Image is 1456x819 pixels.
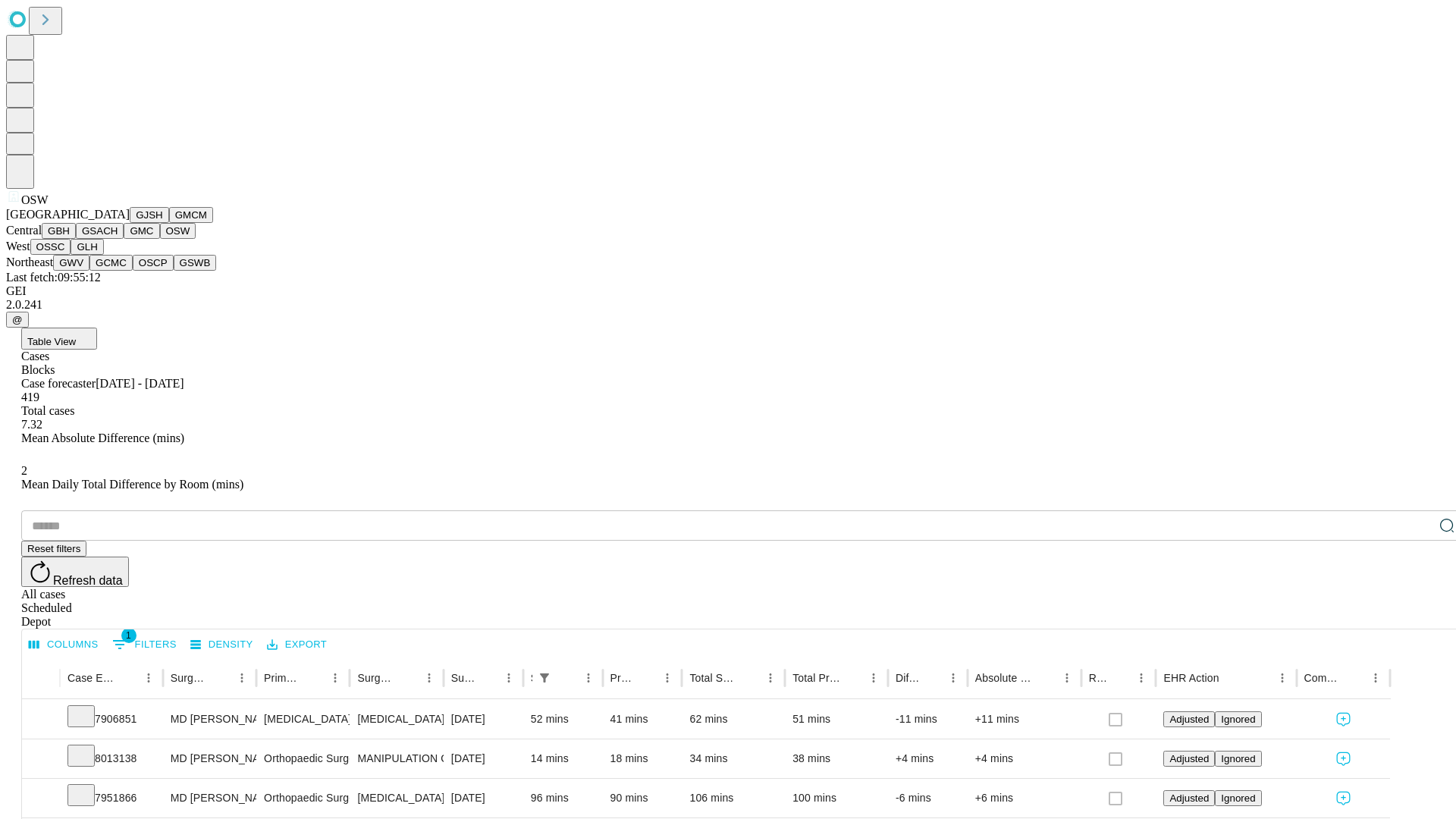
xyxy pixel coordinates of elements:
div: MD [PERSON_NAME] [171,779,249,817]
div: Orthopaedic Surgery [264,739,342,778]
span: 419 [21,391,39,403]
button: Sort [1344,667,1365,689]
div: 18 mins [610,739,675,778]
button: Density [187,633,257,657]
button: Sort [739,667,760,689]
button: GLH [71,239,103,255]
button: GSWB [174,255,217,271]
div: -6 mins [896,779,960,817]
span: Reset filters [27,543,80,554]
div: Resolved in EHR [1089,672,1109,684]
div: GEI [6,284,1450,298]
div: Scheduled In Room Duration [531,672,532,684]
button: Adjusted [1163,711,1215,727]
button: Sort [1221,667,1242,689]
button: Adjusted [1163,751,1215,767]
div: Difference [896,672,920,684]
button: GMCM [169,207,213,223]
button: Show filters [534,667,555,689]
div: +11 mins [975,700,1074,739]
span: Last fetch: 09:55:12 [6,271,101,284]
span: [DATE] - [DATE] [96,377,184,390]
span: 1 [121,628,136,643]
button: Expand [30,746,52,773]
div: +4 mins [896,739,960,778]
div: 34 mins [689,739,777,778]
div: 14 mins [531,739,595,778]
button: Sort [635,667,657,689]
div: MD [PERSON_NAME] [171,700,249,739]
button: Sort [210,667,231,689]
button: GWV [53,255,89,271]
button: Select columns [25,633,102,657]
button: Menu [863,667,884,689]
div: MANIPULATION OF KNEE [357,739,435,778]
button: Menu [1131,667,1152,689]
div: [MEDICAL_DATA] [264,700,342,739]
span: Northeast [6,256,53,268]
button: Table View [21,328,97,350]
button: Expand [30,786,52,812]
div: Case Epic Id [67,672,115,684]
button: Menu [578,667,599,689]
div: Total Predicted Duration [792,672,840,684]
button: Menu [419,667,440,689]
button: Menu [231,667,253,689]
div: Absolute Difference [975,672,1034,684]
button: Menu [760,667,781,689]
div: 106 mins [689,779,777,817]
div: [MEDICAL_DATA] MUSCLE DEEP [357,700,435,739]
div: [DATE] [451,739,516,778]
div: Predicted In Room Duration [610,672,635,684]
span: Mean Daily Total Difference by Room (mins) [21,478,243,491]
div: +6 mins [975,779,1074,817]
button: Menu [657,667,678,689]
button: Reset filters [21,541,86,557]
button: Sort [397,667,419,689]
div: Surgery Date [451,672,475,684]
div: Surgery Name [357,672,395,684]
button: GBH [42,223,76,239]
div: 38 mins [792,739,880,778]
div: 90 mins [610,779,675,817]
div: [DATE] [451,779,516,817]
button: Sort [842,667,863,689]
button: Sort [1035,667,1056,689]
div: 62 mins [689,700,777,739]
button: Menu [1272,667,1293,689]
button: Show filters [108,632,180,657]
div: 41 mins [610,700,675,739]
button: Sort [117,667,138,689]
div: [DATE] [451,700,516,739]
div: +4 mins [975,739,1074,778]
span: Adjusted [1169,753,1209,764]
div: 96 mins [531,779,595,817]
button: Menu [325,667,346,689]
div: Comments [1304,672,1342,684]
span: Mean Absolute Difference (mins) [21,431,184,444]
span: Ignored [1221,714,1255,725]
button: Ignored [1215,751,1261,767]
div: 51 mins [792,700,880,739]
button: Adjusted [1163,790,1215,806]
button: Sort [921,667,943,689]
button: GMC [124,223,159,239]
div: Orthopaedic Surgery [264,779,342,817]
button: GJSH [130,207,169,223]
button: Sort [477,667,498,689]
button: OSCP [133,255,174,271]
span: @ [12,314,23,325]
button: Export [263,633,331,657]
button: OSSC [30,239,71,255]
button: Sort [303,667,325,689]
span: Table View [27,336,76,347]
button: Expand [30,707,52,733]
span: Total cases [21,404,74,417]
button: Menu [1365,667,1386,689]
div: 7906851 [67,700,155,739]
button: Menu [498,667,519,689]
div: 1 active filter [534,667,555,689]
span: Case forecaster [21,377,96,390]
button: Menu [138,667,159,689]
button: Ignored [1215,711,1261,727]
